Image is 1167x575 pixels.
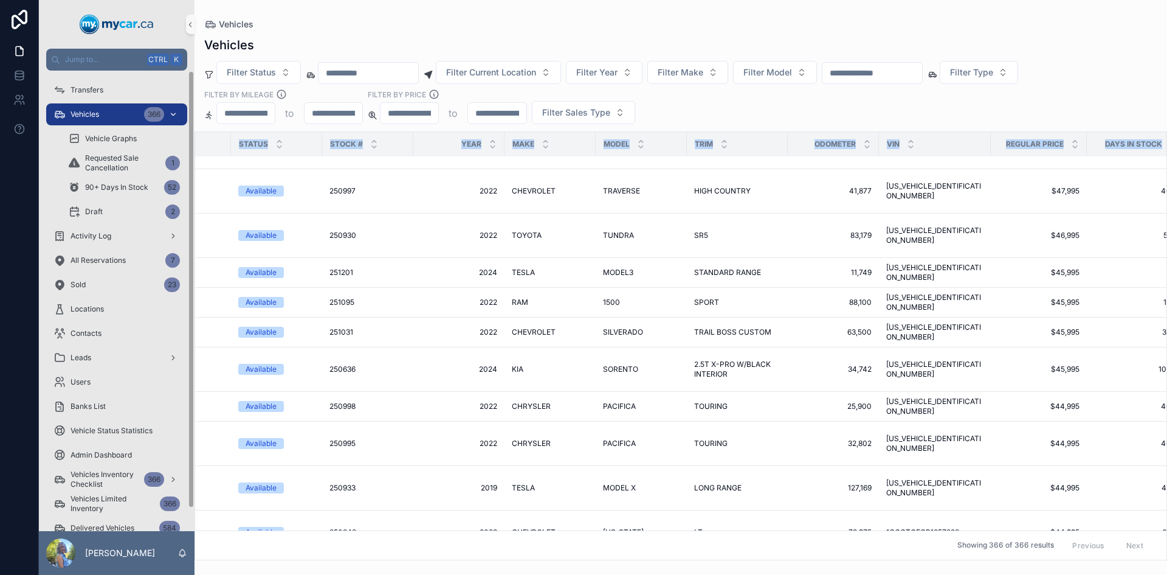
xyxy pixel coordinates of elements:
[694,268,761,277] span: STANDARD RANGE
[694,483,780,493] a: LONG RANGE
[603,268,633,277] span: MODEL3
[795,528,872,537] a: 73,975
[512,298,588,307] a: RAM
[603,327,680,337] a: SILVERADO
[46,493,187,515] a: Vehicles Limited Inventory366
[46,249,187,271] a: All Reservations7
[886,263,983,282] a: [US_VEHICLE_IDENTIFICATION_NUMBER]
[795,483,872,493] span: 127,169
[998,231,1079,240] span: $46,995
[512,483,588,493] a: TESLA
[603,528,680,537] a: [US_STATE]
[886,226,983,245] span: [US_VEHICLE_IDENTIFICATION_NUMBER]
[238,327,315,338] a: Available
[461,139,481,149] span: Year
[886,478,983,498] a: [US_VEHICLE_IDENTIFICATION_NUMBER]
[603,364,680,374] a: SORENTO
[147,54,169,66] span: Ctrl
[329,186,406,196] a: 250997
[795,402,872,411] span: 25,900
[512,186,556,196] span: CHEVROLET
[238,267,315,278] a: Available
[886,528,959,537] span: 1GCGTCECP1257828
[512,364,588,374] a: KIA
[238,364,315,375] a: Available
[46,274,187,296] a: Sold23
[46,322,187,344] a: Contacts
[61,176,187,198] a: 90+ Days In Stock52
[421,402,497,411] a: 2022
[238,401,315,412] a: Available
[46,420,187,442] a: Vehicle Status Statistics
[329,402,356,411] span: 250998
[85,134,137,144] span: Vehicle Graphs
[246,186,277,197] div: Available
[604,139,630,149] span: Model
[1105,139,1162,149] span: Days In Stock
[695,139,713,149] span: Trim
[998,483,1079,493] a: $44,995
[421,439,497,448] a: 2022
[246,401,277,412] div: Available
[329,298,354,307] span: 251095
[886,181,983,201] a: [US_VEHICLE_IDENTIFICATION_NUMBER]
[998,439,1079,448] span: $44,995
[542,106,610,119] span: Filter Sales Type
[164,180,180,195] div: 52
[65,55,142,64] span: Jump to...
[46,396,187,417] a: Banks List
[814,139,856,149] span: Odometer
[421,483,497,493] a: 2019
[694,327,771,337] span: TRAIL BOSS CUSTOM
[449,106,458,120] p: to
[46,469,187,490] a: Vehicles Inventory Checklist366
[603,439,636,448] span: PACIFICA
[998,364,1079,374] a: $45,995
[694,528,780,537] a: LT
[512,402,588,411] a: CHRYSLER
[658,66,703,78] span: Filter Make
[886,397,983,416] a: [US_VEHICLE_IDENTIFICATION_NUMBER]
[694,360,780,379] span: 2.5T X-PRO W/BLACK INTERIOR
[603,298,680,307] a: 1500
[421,268,497,277] a: 2024
[329,298,406,307] a: 251095
[512,327,588,337] a: CHEVROLET
[329,402,406,411] a: 250998
[71,523,134,533] span: Delivered Vehicles
[512,268,535,277] span: TESLA
[998,186,1079,196] span: $47,995
[329,364,406,374] a: 250636
[71,353,91,363] span: Leads
[603,402,636,411] span: PACIFICA
[238,438,315,449] a: Available
[603,231,634,240] span: TUNDRA
[512,402,551,411] span: CHRYSLER
[886,434,983,453] span: [US_VEHICLE_IDENTIFICATION_NUMBER]
[998,528,1079,537] a: $44,995
[998,298,1079,307] a: $45,995
[998,327,1079,337] span: $45,995
[219,18,253,30] span: Vehicles
[329,231,406,240] a: 250930
[71,304,104,314] span: Locations
[71,256,126,265] span: All Reservations
[694,186,780,196] a: HIGH COUNTRY
[85,207,103,217] span: Draft
[227,66,276,78] span: Filter Status
[512,268,588,277] a: TESLA
[950,66,993,78] span: Filter Type
[512,439,588,448] a: CHRYSLER
[694,402,780,411] a: TOURING
[795,439,872,448] a: 32,802
[329,483,356,493] span: 250933
[71,426,153,436] span: Vehicle Status Statistics
[204,89,274,100] label: Filter By Mileage
[171,55,181,64] span: K
[285,106,294,120] p: to
[421,186,497,196] a: 2022
[795,364,872,374] span: 34,742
